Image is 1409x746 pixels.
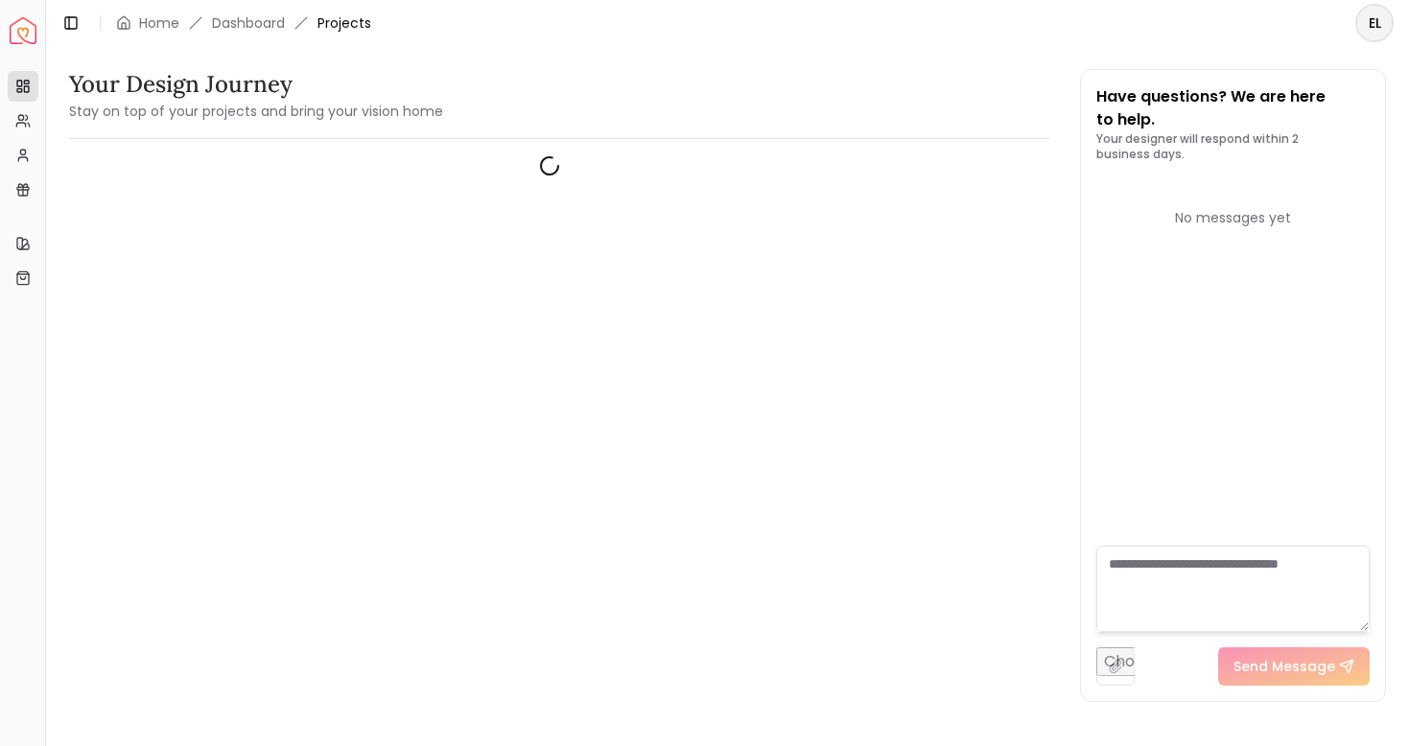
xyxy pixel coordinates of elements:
small: Stay on top of your projects and bring your vision home [69,102,443,121]
button: EL [1355,4,1394,42]
p: Have questions? We are here to help. [1096,85,1370,131]
h3: Your Design Journey [69,69,443,100]
a: Dashboard [212,13,285,33]
span: Projects [317,13,371,33]
nav: breadcrumb [116,13,371,33]
p: Your designer will respond within 2 business days. [1096,131,1370,162]
a: Spacejoy [10,17,36,44]
img: Spacejoy Logo [10,17,36,44]
span: EL [1357,6,1392,40]
a: Home [139,13,179,33]
div: No messages yet [1096,208,1370,227]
